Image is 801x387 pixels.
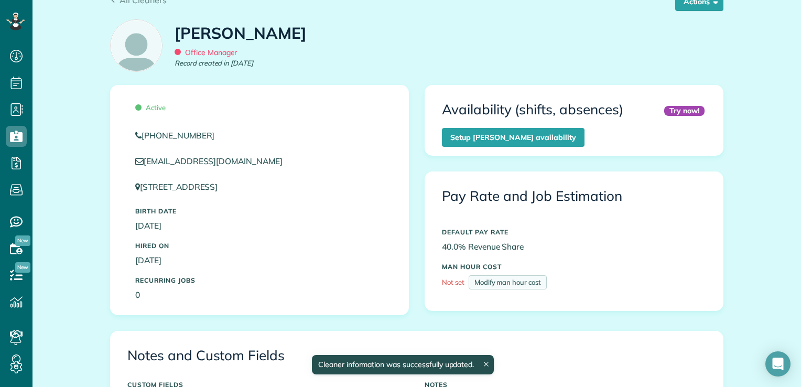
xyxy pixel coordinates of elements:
[111,20,162,71] img: employee_icon-c2f8239691d896a72cdd9dc41cfb7b06f9d69bdd837a2ad469be8ff06ab05b5f.png
[442,189,706,204] h3: Pay Rate and Job Estimation
[135,277,384,284] h5: Recurring Jobs
[15,262,30,273] span: New
[312,355,494,374] div: Cleaner information was successfully updated.
[175,48,237,57] span: Office Manager
[135,242,384,249] h5: Hired On
[15,235,30,246] span: New
[442,241,706,253] p: 40.0% Revenue Share
[135,103,166,112] span: Active
[127,348,706,363] h3: Notes and Custom Fields
[135,220,384,232] p: [DATE]
[135,289,384,301] p: 0
[442,229,706,235] h5: DEFAULT PAY RATE
[135,156,293,166] a: [EMAIL_ADDRESS][DOMAIN_NAME]
[442,128,584,147] a: Setup [PERSON_NAME] availability
[442,278,464,286] span: Not set
[442,263,706,270] h5: MAN HOUR COST
[469,275,547,289] a: Modify man hour cost
[664,106,705,116] div: Try now!
[135,254,384,266] p: [DATE]
[135,130,384,142] a: [PHONE_NUMBER]
[175,58,253,68] em: Record created in [DATE]
[135,208,384,214] h5: Birth Date
[175,25,307,42] h1: [PERSON_NAME]
[765,351,791,377] div: Open Intercom Messenger
[135,181,228,192] a: [STREET_ADDRESS]
[442,102,623,117] h3: Availability (shifts, absences)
